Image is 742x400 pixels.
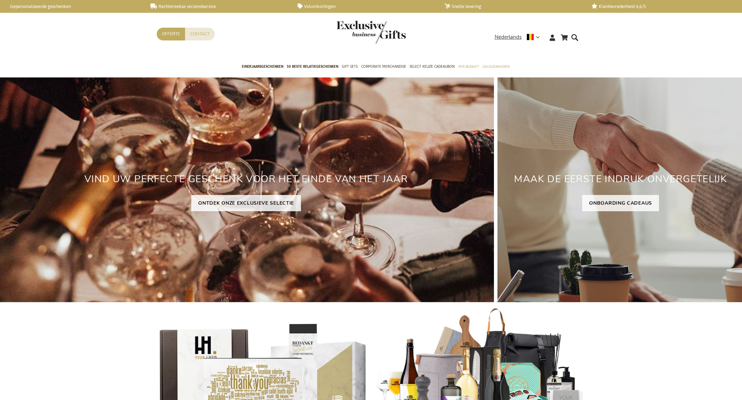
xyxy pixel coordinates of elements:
[361,63,406,70] span: Corporate Merchandise
[482,63,509,70] span: Gelegenheden
[337,21,371,44] a: store logo
[157,28,185,40] a: Offerte
[495,33,522,41] span: Nederlands
[185,28,215,40] a: Contact
[150,3,286,9] a: Rechtstreekse verzendservice
[342,63,358,70] span: Gift Sets
[495,33,544,41] div: Nederlands
[410,63,455,70] span: Select Keuze Cadeaubon
[3,3,139,9] a: Gepersonaliseerde geschenken
[445,3,580,9] a: Snelle levering
[297,3,433,9] a: Volumkortingen
[458,63,479,70] span: Per Budget
[592,3,727,9] a: Klanttevredenheid 4,6/5
[242,63,283,70] span: Eindejaarsgeschenken
[191,195,301,211] a: ONTDEK ONZE EXCLUSIEVE SELECTIE
[582,195,659,211] a: ONBOARDING CADEAUS
[287,63,338,70] span: 50 beste relatiegeschenken
[337,21,406,44] img: Exclusive Business gifts logo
